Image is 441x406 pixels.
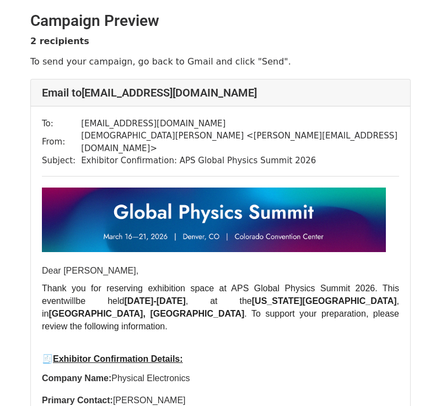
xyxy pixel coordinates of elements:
span: Physical Electronics [111,373,190,383]
h2: Campaign Preview [30,12,411,30]
span: Primary Contact: [42,396,113,405]
td: From: [42,130,81,154]
img: AD_4nXcUxb2J-LvlWsq62VThKrVXoFYjry23EMS_tMmUJl6q17-F9gMDLWN_T037LZTKuKEJfYxEGurlIHnKPCaxeaEzdxmmd... [42,188,386,252]
p: To send your campaign, go back to Gmail and click "Send". [30,56,411,67]
td: To: [42,117,81,130]
td: [EMAIL_ADDRESS][DOMAIN_NAME] [81,117,399,130]
span: Thank you for reserving exhibition space at APS Global Physics Summit 2026. This event [42,284,401,306]
span: , in [42,296,401,318]
h4: Email to [EMAIL_ADDRESS][DOMAIN_NAME] [42,86,399,99]
span: 🧾 [42,354,53,364]
span: Exhibitor Confirmation Details: [53,354,183,364]
td: [DEMOGRAPHIC_DATA][PERSON_NAME] < [PERSON_NAME][EMAIL_ADDRESS][DOMAIN_NAME] > [81,130,399,154]
span: will [63,296,76,306]
span: Company Name: [42,373,111,383]
strong: 2 recipients [30,36,89,46]
td: Subject: [42,154,81,167]
span: [PERSON_NAME] [113,396,186,405]
span: [DATE]-[DATE] [124,296,185,306]
span: be held [76,296,124,306]
span: Dear [PERSON_NAME], [42,266,138,275]
span: . To support your preparation, please review the following information. [42,309,401,331]
span: [GEOGRAPHIC_DATA], [GEOGRAPHIC_DATA] [49,309,244,318]
td: Exhibitor Confirmation: APS Global Physics Summit 2026 [81,154,399,167]
span: [US_STATE][GEOGRAPHIC_DATA] [252,296,397,306]
span: , at the [186,296,252,306]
